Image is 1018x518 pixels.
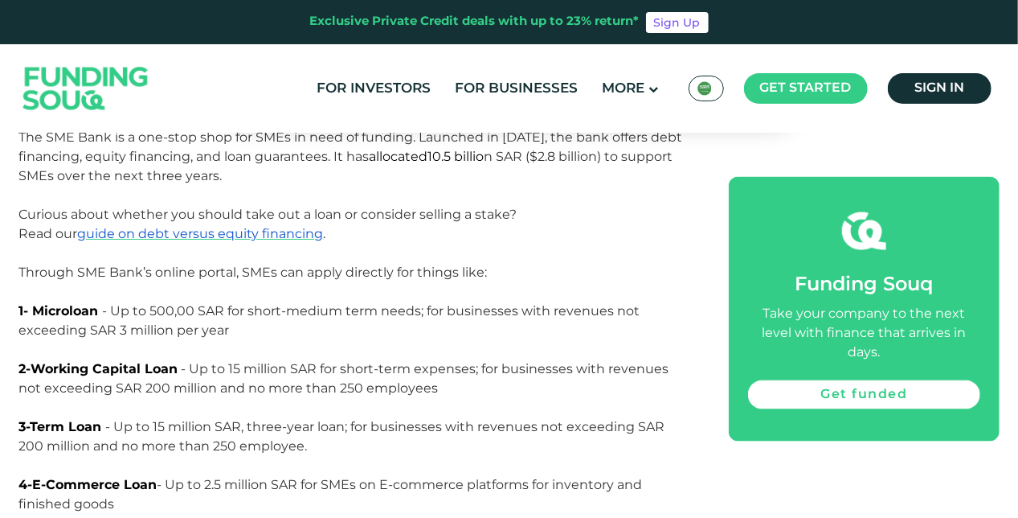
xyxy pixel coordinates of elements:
span: 4- [19,477,33,492]
strong: E-Commerce Loan [33,477,157,492]
span: Through SME Bank’s online portal, SMEs can apply directly for things like: [19,265,488,280]
span: - Up to 15 million SAR, three-year loan; for businesses with revenues not exceeding SAR 200 milli... [19,419,665,454]
a: Sign Up [646,12,709,33]
span: 1- Microloan [19,303,99,319]
span: Sign in [914,82,964,94]
img: SA Flag [697,81,712,96]
span: More [603,82,645,96]
img: Logo [7,48,165,129]
a: For Businesses [452,76,583,102]
span: 10.5 billio [428,149,484,164]
a: For Investors [313,76,435,102]
span: Funding Souq [795,276,933,294]
img: fsicon [842,209,886,253]
span: - Up to 500,00 SAR for short-medium term needs; for businesses with revenues not exceeding SAR 3 ... [19,303,644,338]
span: Curious about whether you should take out a loan or consider selling a stake? Read our [19,207,517,241]
a: guide on debt versus equity financing [78,226,324,241]
div: Exclusive Private Credit deals with up to 23% return* [310,13,640,31]
strong: Working Capital Loan [31,361,178,376]
a: Get funded [748,380,979,409]
span: - Up to 2.5 million SAR for SMEs on E-commerce platforms for inventory and finished goods [19,477,643,512]
a: Sign in [888,73,991,104]
span: . [324,226,326,241]
span: 2- [19,361,31,376]
span: - Up to 15 million SAR for short-term expenses; for businesses with revenues not exceeding SAR 20... [19,361,669,396]
span: 3-Term Loan [19,419,102,434]
span: Get started [760,82,852,94]
span: allocated [370,149,428,164]
div: Take your company to the next level with finance that arrives in days. [748,305,979,363]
